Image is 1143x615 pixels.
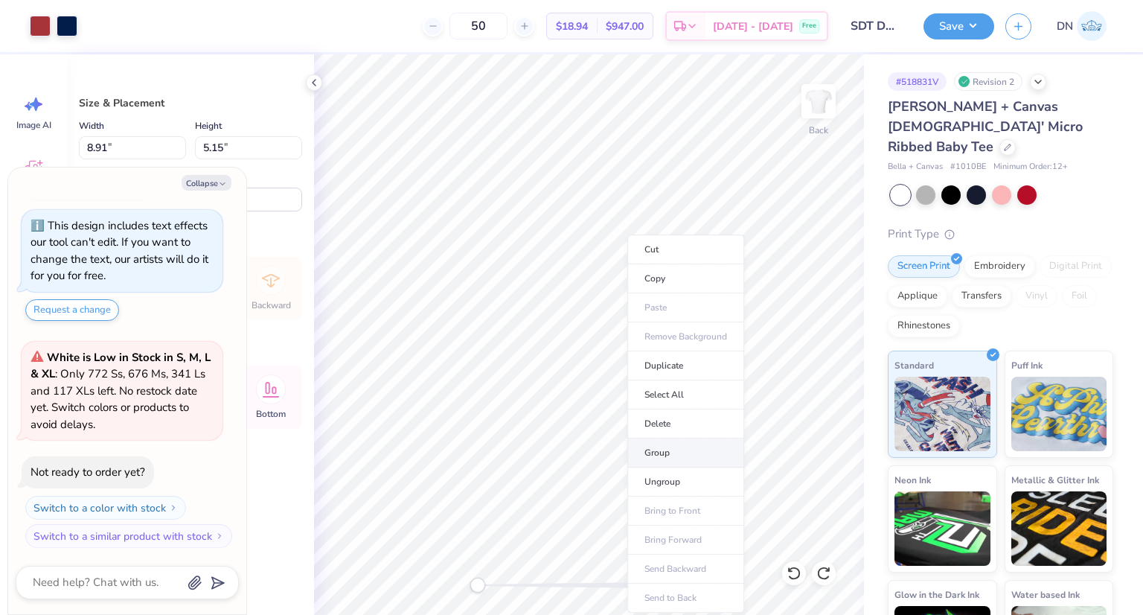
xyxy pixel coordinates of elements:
[894,587,979,602] span: Glow in the Dark Ink
[1057,18,1073,35] span: DN
[556,19,588,34] span: $18.94
[627,410,744,439] li: Delete
[804,86,833,116] img: Back
[449,13,508,39] input: – –
[470,578,485,593] div: Accessibility label
[1011,472,1099,488] span: Metallic & Glitter Ink
[256,408,286,420] span: Bottom
[1062,285,1097,307] div: Foil
[894,357,934,373] span: Standard
[1011,377,1107,451] img: Puff Ink
[950,161,986,173] span: # 1010BE
[888,255,960,278] div: Screen Print
[627,439,744,468] li: Group
[627,235,744,264] li: Cut
[894,377,990,451] img: Standard
[195,117,222,135] label: Height
[25,496,186,520] button: Switch to a color with stock
[923,13,994,39] button: Save
[1011,587,1080,602] span: Water based Ink
[169,503,178,512] img: Switch to a color with stock
[31,465,145,479] div: Not ready to order yet?
[1011,357,1043,373] span: Puff Ink
[809,124,828,137] div: Back
[888,285,947,307] div: Applique
[1040,255,1112,278] div: Digital Print
[839,11,912,41] input: Untitled Design
[606,19,644,34] span: $947.00
[31,218,208,284] div: This design includes text effects our tool can't edit. If you want to change the text, our artist...
[713,19,793,34] span: [DATE] - [DATE]
[952,285,1011,307] div: Transfers
[1016,285,1057,307] div: Vinyl
[627,351,744,380] li: Duplicate
[888,226,1113,243] div: Print Type
[802,21,816,31] span: Free
[79,117,104,135] label: Width
[31,350,211,382] strong: White is Low in Stock in S, M, L & XL
[182,175,231,191] button: Collapse
[1011,491,1107,566] img: Metallic & Glitter Ink
[1050,11,1113,41] a: DN
[888,161,943,173] span: Bella + Canvas
[954,72,1022,91] div: Revision 2
[215,532,224,541] img: Switch to a similar product with stock
[993,161,1068,173] span: Minimum Order: 12 +
[627,264,744,293] li: Copy
[894,491,990,566] img: Neon Ink
[627,468,744,497] li: Ungroup
[627,380,744,410] li: Select All
[16,119,51,131] span: Image AI
[1077,11,1107,41] img: Danielle Newport
[25,299,119,321] button: Request a change
[79,95,302,111] div: Size & Placement
[31,350,211,432] span: : Only 772 Ss, 676 Ms, 341 Ls and 117 XLs left. No restock date yet. Switch colors or products to...
[888,98,1083,156] span: [PERSON_NAME] + Canvas [DEMOGRAPHIC_DATA]' Micro Ribbed Baby Tee
[894,472,931,488] span: Neon Ink
[888,72,947,91] div: # 518831V
[888,315,960,337] div: Rhinestones
[964,255,1035,278] div: Embroidery
[25,524,232,548] button: Switch to a similar product with stock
